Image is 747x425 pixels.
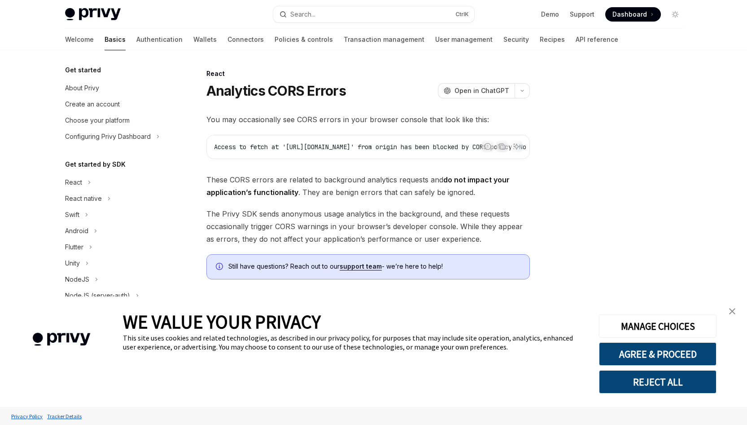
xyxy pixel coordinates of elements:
button: Open in ChatGPT [438,83,515,98]
button: Toggle Configuring Privy Dashboard section [58,128,173,145]
a: Welcome [65,29,94,50]
a: Recipes [540,29,565,50]
div: Android [65,226,88,236]
span: The Privy SDK sends anonymous usage analytics in the background, and these requests occasionally ... [206,208,530,245]
button: Toggle dark mode [668,7,682,22]
div: Choose your platform [65,115,130,126]
div: Configuring Privy Dashboard [65,131,151,142]
a: API reference [576,29,618,50]
a: Security [503,29,529,50]
span: Still have questions? Reach out to our - we’re here to help! [228,262,520,271]
a: Create an account [58,96,173,112]
a: Dashboard [605,7,661,22]
img: company logo [13,320,109,359]
button: Toggle Flutter section [58,239,173,255]
div: Create an account [65,99,120,110]
span: Dashboard [612,10,647,19]
a: Connectors [227,29,264,50]
div: This site uses cookies and related technologies, as described in our privacy policy, for purposes... [123,333,585,351]
button: Toggle React native section [58,190,173,207]
button: MANAGE CHOICES [599,314,716,338]
button: Toggle NodeJS (server-auth) section [58,288,173,304]
button: Toggle NodeJS section [58,271,173,288]
span: Open in ChatGPT [454,86,509,95]
div: About Privy [65,83,99,93]
a: Demo [541,10,559,19]
a: support team [340,262,382,270]
div: React [206,69,530,78]
button: Report incorrect code [482,141,494,152]
a: Basics [105,29,126,50]
a: Choose your platform [58,112,173,128]
h5: Get started by SDK [65,159,126,170]
button: Ask AI [511,141,522,152]
button: AGREE & PROCEED [599,342,716,366]
div: NodeJS (server-auth) [65,290,130,301]
button: Toggle Unity section [58,255,173,271]
span: WE VALUE YOUR PRIVACY [123,310,321,333]
img: close banner [729,308,735,314]
span: You may occasionally see CORS errors in your browser console that look like this: [206,113,530,126]
button: REJECT ALL [599,370,716,394]
div: Flutter [65,242,83,252]
button: Toggle Swift section [58,207,173,223]
button: Toggle Android section [58,223,173,239]
a: close banner [723,302,741,320]
a: Policies & controls [275,29,333,50]
button: Open search [273,6,474,22]
h5: Get started [65,65,101,75]
div: Search... [290,9,315,20]
a: Support [570,10,594,19]
a: Wallets [193,29,217,50]
a: Tracker Details [45,408,84,424]
a: Authentication [136,29,183,50]
a: User management [435,29,493,50]
div: React [65,177,82,188]
a: Transaction management [344,29,424,50]
button: Toggle React section [58,174,173,190]
a: Privacy Policy [9,408,45,424]
h1: Analytics CORS Errors [206,83,346,99]
button: Copy the contents from the code block [496,141,508,152]
div: React native [65,193,102,204]
svg: Info [216,263,225,272]
div: Swift [65,209,79,220]
a: About Privy [58,80,173,96]
div: Unity [65,258,80,269]
span: Ctrl K [455,11,469,18]
span: These CORS errors are related to background analytics requests and . They are benign errors that ... [206,173,530,199]
img: light logo [65,8,121,21]
div: NodeJS [65,274,89,285]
